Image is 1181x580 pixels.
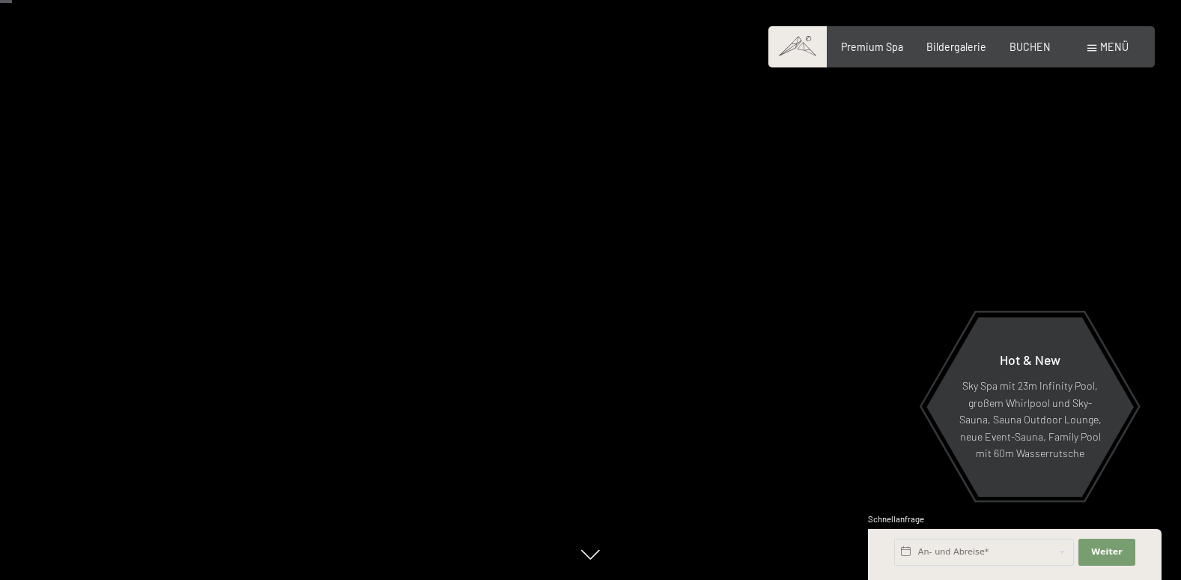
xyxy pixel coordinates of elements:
[926,40,986,53] a: Bildergalerie
[868,514,924,524] span: Schnellanfrage
[959,378,1102,462] p: Sky Spa mit 23m Infinity Pool, großem Whirlpool und Sky-Sauna, Sauna Outdoor Lounge, neue Event-S...
[1078,539,1135,566] button: Weiter
[1100,40,1129,53] span: Menü
[1000,351,1060,368] span: Hot & New
[1091,546,1123,558] span: Weiter
[841,40,903,53] a: Premium Spa
[1010,40,1051,53] a: BUCHEN
[926,316,1135,498] a: Hot & New Sky Spa mit 23m Infinity Pool, großem Whirlpool und Sky-Sauna, Sauna Outdoor Lounge, ne...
